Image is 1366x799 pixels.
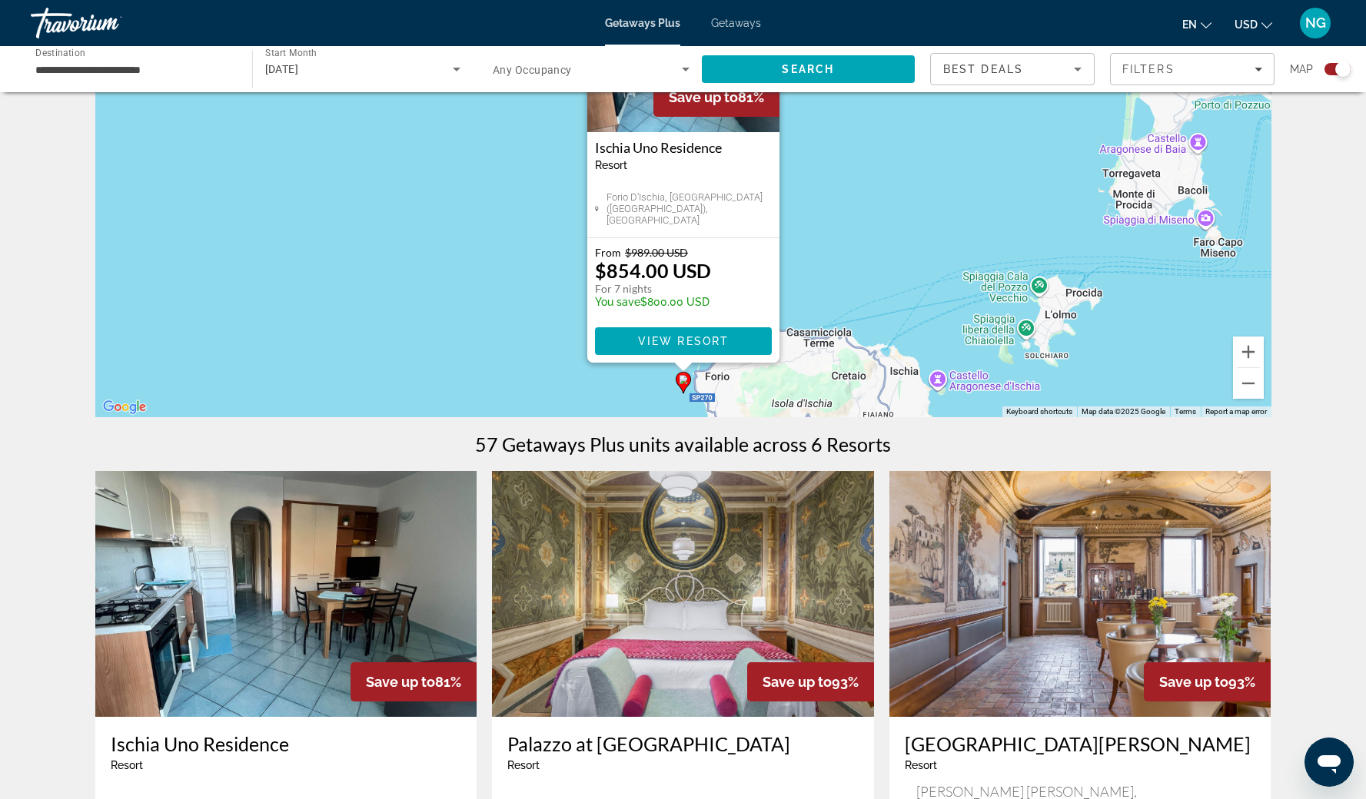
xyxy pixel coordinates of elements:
span: Forio d'Ischia, [GEOGRAPHIC_DATA] ([GEOGRAPHIC_DATA]), [GEOGRAPHIC_DATA] [606,191,771,226]
span: Search [782,63,834,75]
span: Map [1290,58,1313,80]
span: USD [1235,18,1258,31]
span: Destination [35,47,85,58]
span: Resort [595,159,627,171]
a: Palazzo at [GEOGRAPHIC_DATA] [507,732,859,755]
img: Palazzo Catalani [889,471,1271,717]
mat-select: Sort by [943,60,1082,78]
a: Ischia Uno Residence [111,732,462,755]
button: View Resort [595,327,772,355]
p: For 7 nights [595,282,711,296]
span: View Resort [637,335,728,347]
span: Resort [111,759,143,771]
a: Getaways Plus [605,17,680,29]
img: Ischia Uno Residence [95,471,477,717]
a: Getaways [711,17,761,29]
span: en [1182,18,1197,31]
span: NG [1305,15,1326,31]
span: Any Occupancy [493,64,572,76]
h1: 57 Getaways Plus units available across 6 Resorts [475,433,891,456]
span: Best Deals [943,63,1023,75]
button: Keyboard shortcuts [1006,406,1072,417]
span: Map data ©2025 Google [1082,407,1165,416]
button: Change currency [1235,13,1272,35]
button: Filters [1110,53,1275,85]
span: Save up to [366,674,435,690]
a: [GEOGRAPHIC_DATA][PERSON_NAME] [905,732,1256,755]
img: Google [99,397,150,417]
img: Palazzo at Soriano [492,471,874,717]
span: From [595,246,621,259]
span: Save up to [1159,674,1228,690]
a: Terms (opens in new tab) [1175,407,1196,416]
button: Zoom in [1233,337,1264,367]
p: $854.00 USD [595,259,711,282]
span: [DATE] [265,63,299,75]
span: You save [595,296,640,308]
a: Open this area in Google Maps (opens a new window) [99,397,150,417]
div: 81% [653,78,779,117]
span: Filters [1122,63,1175,75]
button: Change language [1182,13,1211,35]
span: Save up to [669,89,738,105]
div: 81% [351,662,477,701]
button: Search [702,55,916,83]
a: Ischia Uno Residence [595,140,772,155]
span: $989.00 USD [625,246,688,259]
div: 93% [1144,662,1271,701]
span: Save up to [763,674,832,690]
span: Resort [507,759,540,771]
div: 93% [747,662,874,701]
button: Zoom out [1233,368,1264,399]
input: Select destination [35,61,232,79]
button: User Menu [1295,7,1335,39]
a: Travorium [31,3,184,43]
p: $800.00 USD [595,296,711,308]
a: Report a map error [1205,407,1267,416]
span: Resort [905,759,937,771]
iframe: Button to launch messaging window [1305,738,1354,787]
span: Start Month [265,48,317,58]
